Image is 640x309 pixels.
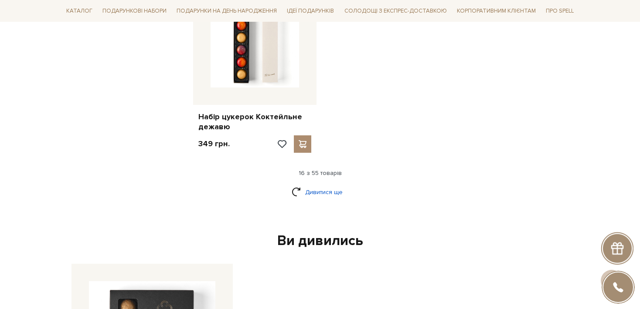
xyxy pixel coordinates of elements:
a: Дивитися ще [292,185,348,200]
div: 16 з 55 товарів [59,169,581,177]
span: Подарунки на День народження [173,4,280,18]
span: Про Spell [542,4,577,18]
a: Корпоративним клієнтам [453,3,539,18]
a: Набір цукерок Коктейльне дежавю [198,112,311,132]
span: Подарункові набори [99,4,170,18]
a: Солодощі з експрес-доставкою [341,3,450,18]
span: Каталог [63,4,96,18]
p: 349 грн. [198,139,230,149]
span: Ідеї подарунків [283,4,337,18]
div: Ви дивились [68,232,572,250]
